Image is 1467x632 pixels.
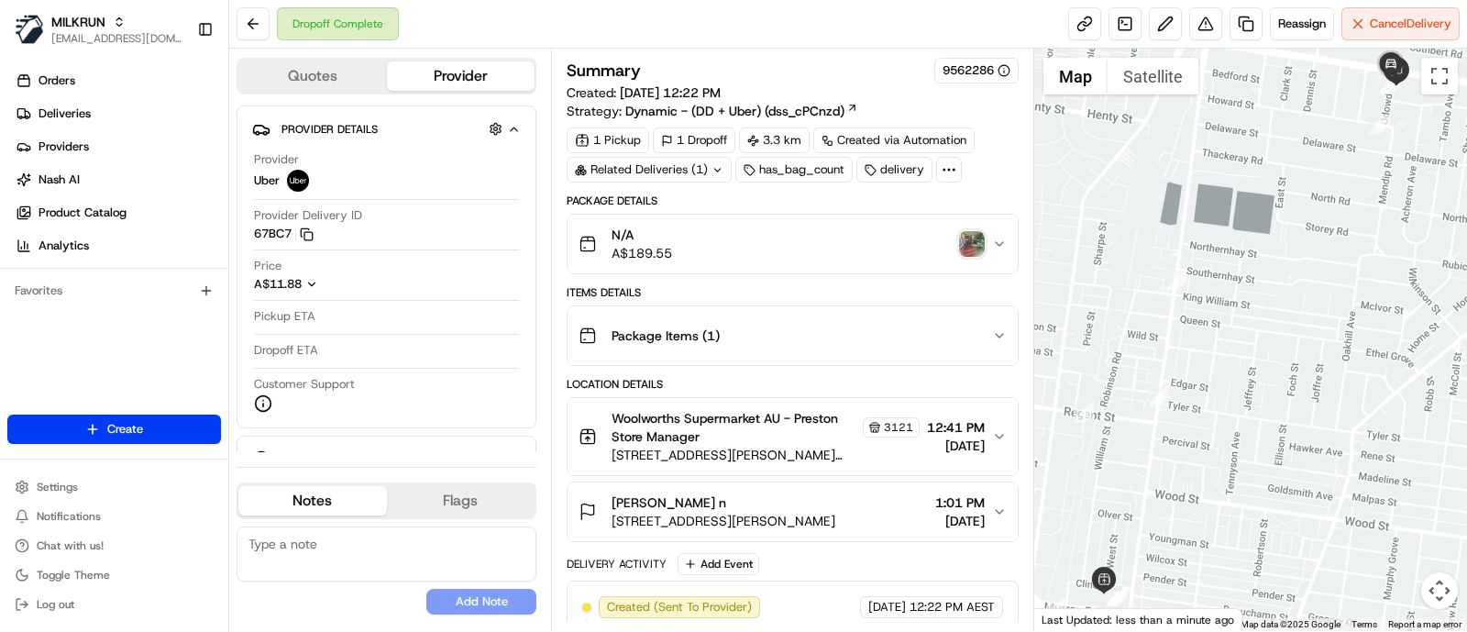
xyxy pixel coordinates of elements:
[568,306,1018,365] button: Package Items (1)
[1043,58,1108,94] button: Show street map
[254,207,362,224] span: Provider Delivery ID
[7,198,228,227] a: Product Catalog
[37,480,78,494] span: Settings
[567,62,641,79] h3: Summary
[612,226,672,244] span: N/A
[1381,73,1401,94] div: 12
[567,102,858,120] div: Strategy:
[39,139,89,155] span: Providers
[254,376,355,393] span: Customer Support
[735,157,853,183] div: has_bag_count
[568,398,1018,475] button: Woolworths Supermarket AU - Preston Store Manager3121[STREET_ADDRESS][PERSON_NAME][PERSON_NAME]12...
[254,151,299,168] span: Provider
[910,599,995,615] span: 12:22 PM AEST
[15,15,44,44] img: MILKRUN
[1421,58,1458,94] button: Toggle fullscreen view
[927,418,985,437] span: 12:41 PM
[7,533,221,559] button: Chat with us!
[7,66,228,95] a: Orders
[1351,619,1377,629] a: Terms
[1270,7,1334,40] button: Reassign
[7,7,190,51] button: MILKRUNMILKRUN[EMAIL_ADDRESS][DOMAIN_NAME]
[37,597,74,612] span: Log out
[7,132,228,161] a: Providers
[37,568,110,582] span: Toggle Theme
[387,486,535,516] button: Flags
[1074,403,1094,423] div: 8
[37,509,101,524] span: Notifications
[7,231,228,261] a: Analytics
[678,553,759,575] button: Add Event
[1166,271,1186,291] div: 9
[935,493,985,512] span: 1:01 PM
[39,105,91,122] span: Deliveries
[620,84,721,101] span: [DATE] 12:22 PM
[51,13,105,31] button: MILKRUN
[1370,16,1451,32] span: Cancel Delivery
[254,276,302,292] span: A$11.88
[1388,619,1461,629] a: Report a map error
[568,215,1018,273] button: N/AA$189.55photo_proof_of_delivery image
[813,128,975,153] a: Created via Automation
[612,446,920,464] span: [STREET_ADDRESS][PERSON_NAME][PERSON_NAME]
[254,226,314,242] button: 67BC7
[7,504,221,529] button: Notifications
[1107,586,1127,606] div: 6
[7,474,221,500] button: Settings
[1341,7,1460,40] button: CancelDelivery
[567,83,721,102] span: Created:
[281,122,378,137] span: Provider Details
[567,194,1019,208] div: Package Details
[612,512,835,530] span: [STREET_ADDRESS][PERSON_NAME]
[37,538,104,553] span: Chat with us!
[7,415,221,444] button: Create
[567,157,732,183] div: Related Deliveries (1)
[1047,597,1067,617] div: 7
[39,205,127,221] span: Product Catalog
[1039,607,1099,631] a: Open this area in Google Maps (opens a new window)
[7,592,221,617] button: Log out
[567,285,1019,300] div: Items Details
[252,444,521,474] button: Driver Details
[567,557,667,571] div: Delivery Activity
[739,128,810,153] div: 3.3 km
[625,102,858,120] a: Dynamic - (DD + Uber) (dss_cPCnzd)
[254,258,281,274] span: Price
[51,31,182,46] button: [EMAIL_ADDRESS][DOMAIN_NAME]
[567,128,649,153] div: 1 Pickup
[927,437,985,455] span: [DATE]
[7,165,228,194] a: Nash AI
[612,244,672,262] span: A$189.55
[612,493,726,512] span: [PERSON_NAME] n
[252,114,521,144] button: Provider Details
[943,62,1010,79] button: 9562286
[567,377,1019,392] div: Location Details
[254,172,280,189] span: Uber
[959,231,985,257] img: photo_proof_of_delivery image
[856,157,932,183] div: delivery
[238,61,387,91] button: Quotes
[387,61,535,91] button: Provider
[287,170,309,192] img: uber-new-logo.jpeg
[39,238,89,254] span: Analytics
[7,276,221,305] div: Favorites
[39,172,80,188] span: Nash AI
[1149,386,1169,406] div: 4
[625,102,844,120] span: Dynamic - (DD + Uber) (dss_cPCnzd)
[7,99,228,128] a: Deliveries
[254,308,315,325] span: Pickup ETA
[935,512,985,530] span: [DATE]
[1039,607,1099,631] img: Google
[1108,58,1198,94] button: Show satellite imagery
[653,128,735,153] div: 1 Dropoff
[281,452,364,467] span: Driver Details
[568,482,1018,541] button: [PERSON_NAME] n[STREET_ADDRESS][PERSON_NAME]1:01 PM[DATE]
[107,421,143,438] span: Create
[868,599,906,615] span: [DATE]
[1380,74,1400,94] div: 11
[612,409,859,446] span: Woolworths Supermarket AU - Preston Store Manager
